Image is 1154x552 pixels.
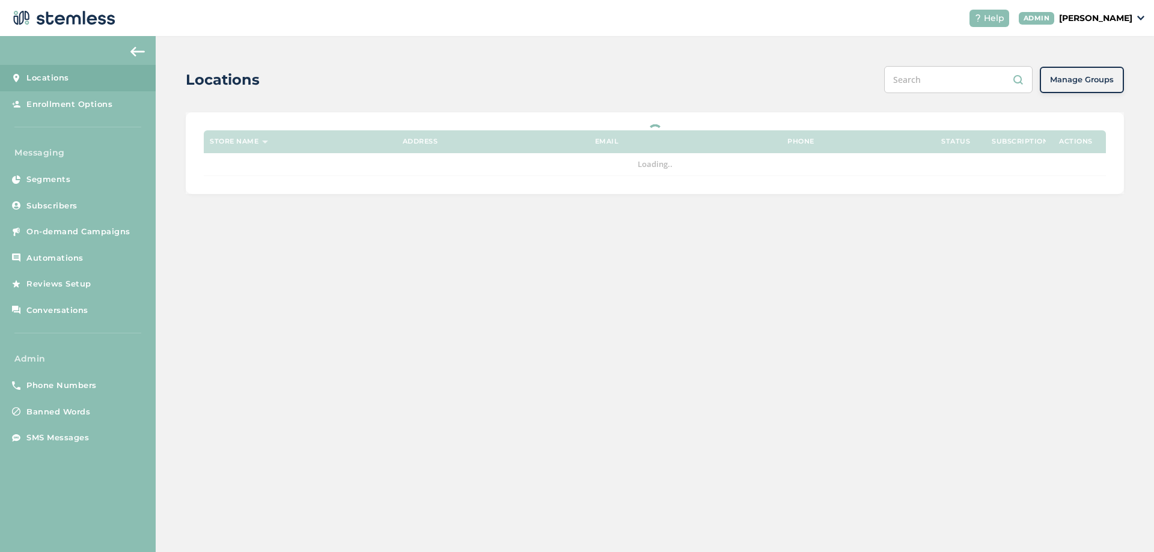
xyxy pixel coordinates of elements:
h2: Locations [186,69,260,91]
span: Locations [26,72,69,84]
span: Enrollment Options [26,99,112,111]
span: Segments [26,174,70,186]
img: icon-arrow-back-accent-c549486e.svg [130,47,145,56]
span: On-demand Campaigns [26,226,130,238]
span: Help [984,12,1004,25]
iframe: Chat Widget [1094,494,1154,552]
img: icon_down-arrow-small-66adaf34.svg [1137,16,1144,20]
span: Reviews Setup [26,278,91,290]
div: ADMIN [1019,12,1055,25]
img: icon-help-white-03924b79.svg [974,14,982,22]
span: Phone Numbers [26,380,97,392]
span: Manage Groups [1050,74,1114,86]
span: SMS Messages [26,432,89,444]
img: logo-dark-0685b13c.svg [10,6,115,30]
span: Banned Words [26,406,90,418]
span: Subscribers [26,200,78,212]
input: Search [884,66,1033,93]
span: Conversations [26,305,88,317]
span: Automations [26,252,84,264]
p: [PERSON_NAME] [1059,12,1132,25]
button: Manage Groups [1040,67,1124,93]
